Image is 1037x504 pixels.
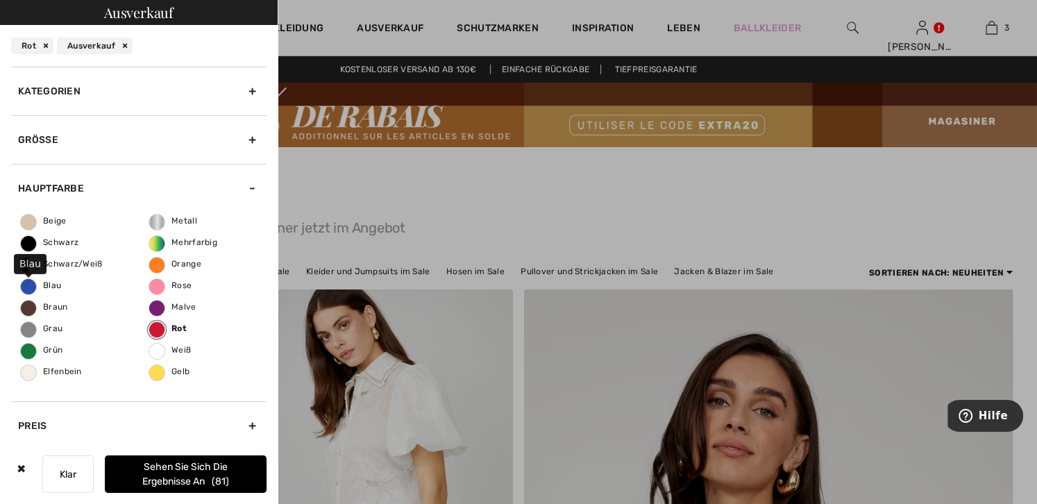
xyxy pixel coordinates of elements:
span: Mehrfarbig [149,237,217,247]
div: Hauptfarbe [11,164,267,212]
span: Rose [149,280,192,290]
button: Klar [42,455,94,493]
span: Gelb [149,367,189,376]
div: Preis [11,401,267,450]
div: Rot [11,37,53,54]
button: Sehen Sie sich die Ergebnisse an81 [105,455,267,493]
div: Blau [14,253,47,274]
span: Blau [21,280,61,290]
span: Elfenbein [21,367,82,376]
div: ✖ [11,455,31,493]
div: Kategorien [11,67,267,115]
font: Sehen Sie sich die Ergebnisse an [142,461,228,487]
span: Weiß [149,345,191,355]
span: Metall [149,216,197,226]
span: Malve [149,302,196,312]
div: Ausverkauf [57,37,133,54]
span: Schwarz/Weiß [21,259,103,269]
iframe: Ouvre un widget dans lequel vous pouvez trouver plus d’informations [947,400,1023,435]
span: Grün [21,345,62,355]
div: Größe [11,115,267,164]
span: Braun [21,302,68,312]
span: Grau [21,324,62,333]
span: 81 [212,476,229,487]
span: Schwarz [21,237,78,247]
span: Orange [149,259,201,269]
span: Rot [149,324,187,333]
span: Beige [21,216,67,226]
